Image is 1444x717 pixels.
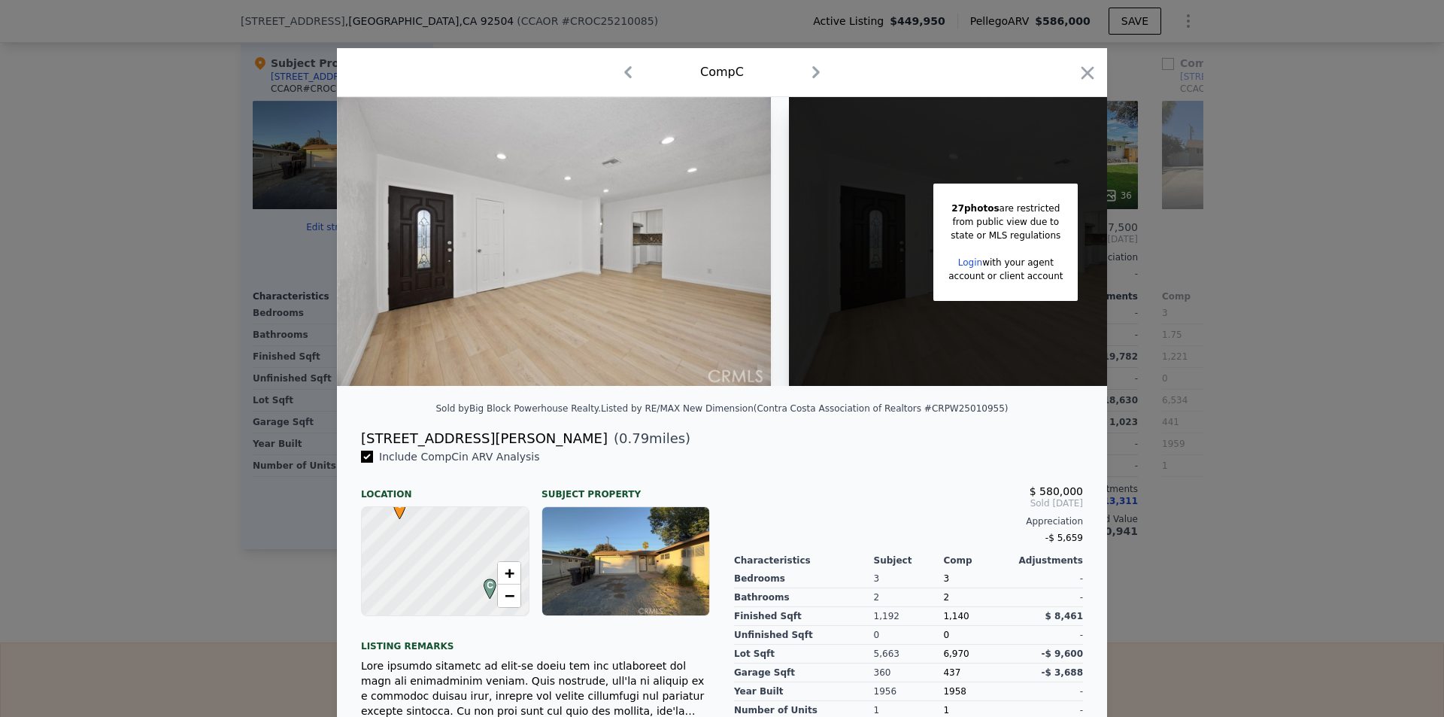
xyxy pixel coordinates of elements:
div: - [1013,570,1083,588]
span: -$ 5,659 [1045,533,1083,543]
div: 1958 [943,682,1013,701]
div: Unfinished Sqft [734,626,874,645]
div: Listed by RE/MAX New Dimension (Contra Costa Association of Realtors #CRPW25010955) [601,403,1008,414]
span: 3 [943,573,949,584]
div: - [1013,682,1083,701]
div: Comp C [700,63,744,81]
div: Adjustments [1013,554,1083,567]
div: 2 [943,588,1013,607]
span: 0.79 [619,430,649,446]
div: 3 [874,570,944,588]
div: 2 [874,588,944,607]
div: Garage Sqft [734,664,874,682]
span: − [505,586,514,605]
div: 5,663 [874,645,944,664]
span: 27 photos [951,203,999,214]
div: Bedrooms [734,570,874,588]
div: Subject Property [541,476,710,500]
div: from public view due to [948,215,1063,229]
img: Property Img [337,97,771,386]
div: Comp [943,554,1013,567]
div: - [1013,626,1083,645]
span: 437 [943,667,960,678]
span: ( miles) [608,428,690,449]
span: Sold [DATE] [734,497,1083,509]
div: Appreciation [734,515,1083,527]
div: - [1013,588,1083,607]
a: Login [958,257,982,268]
div: Lot Sqft [734,645,874,664]
span: with your agent [982,257,1054,268]
span: C [480,579,500,592]
a: Zoom in [498,562,520,585]
div: state or MLS regulations [948,229,1063,242]
span: $ 8,461 [1045,611,1083,621]
div: Characteristics [734,554,874,567]
div: are restricted [948,202,1063,215]
span: 1,140 [943,611,969,621]
div: C [480,579,489,588]
div: [STREET_ADDRESS][PERSON_NAME] [361,428,608,449]
span: 0 [943,630,949,640]
div: Listing remarks [361,628,710,652]
div: Subject [874,554,944,567]
div: • [390,499,399,508]
span: Include Comp C in ARV Analysis [373,451,546,463]
span: 6,970 [943,649,969,659]
span: -$ 9,600 [1042,649,1083,659]
div: account or client account [948,269,1063,283]
span: + [505,564,514,582]
div: 360 [874,664,944,682]
div: Location [361,476,529,500]
div: Finished Sqft [734,607,874,626]
span: -$ 3,688 [1042,667,1083,678]
div: 0 [874,626,944,645]
a: Zoom out [498,585,520,607]
div: 1,192 [874,607,944,626]
div: Year Built [734,682,874,701]
div: Sold by Big Block Powerhouse Realty . [436,403,602,414]
span: $ 580,000 [1030,485,1083,497]
div: Bathrooms [734,588,874,607]
div: 1956 [874,682,944,701]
